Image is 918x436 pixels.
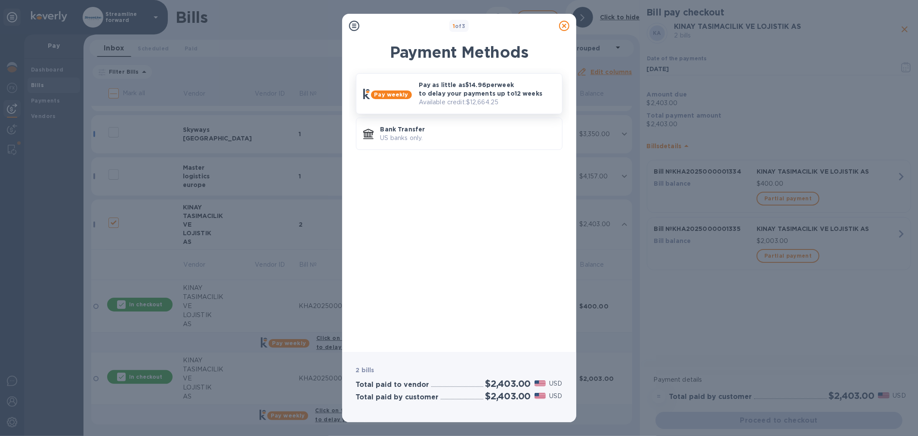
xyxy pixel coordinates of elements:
h3: Total paid by customer [356,393,439,402]
h2: $2,403.00 [485,391,531,402]
img: USD [535,380,546,386]
p: US banks only. [380,134,555,143]
h1: Payment Methods [356,43,563,61]
b: Pay weekly [374,91,408,98]
h3: Total paid to vendor [356,381,430,389]
h2: $2,403.00 [485,378,531,389]
p: Bank Transfer [380,125,555,134]
span: 1 [453,23,455,29]
p: USD [549,392,562,401]
b: 2 bills [356,367,374,374]
p: Available credit: $12,664.25 [419,98,555,107]
img: USD [535,393,546,399]
p: Pay as little as $14.96 per week to delay your payments up to 12 weeks [419,81,555,98]
b: of 3 [453,23,466,29]
p: USD [549,379,562,388]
